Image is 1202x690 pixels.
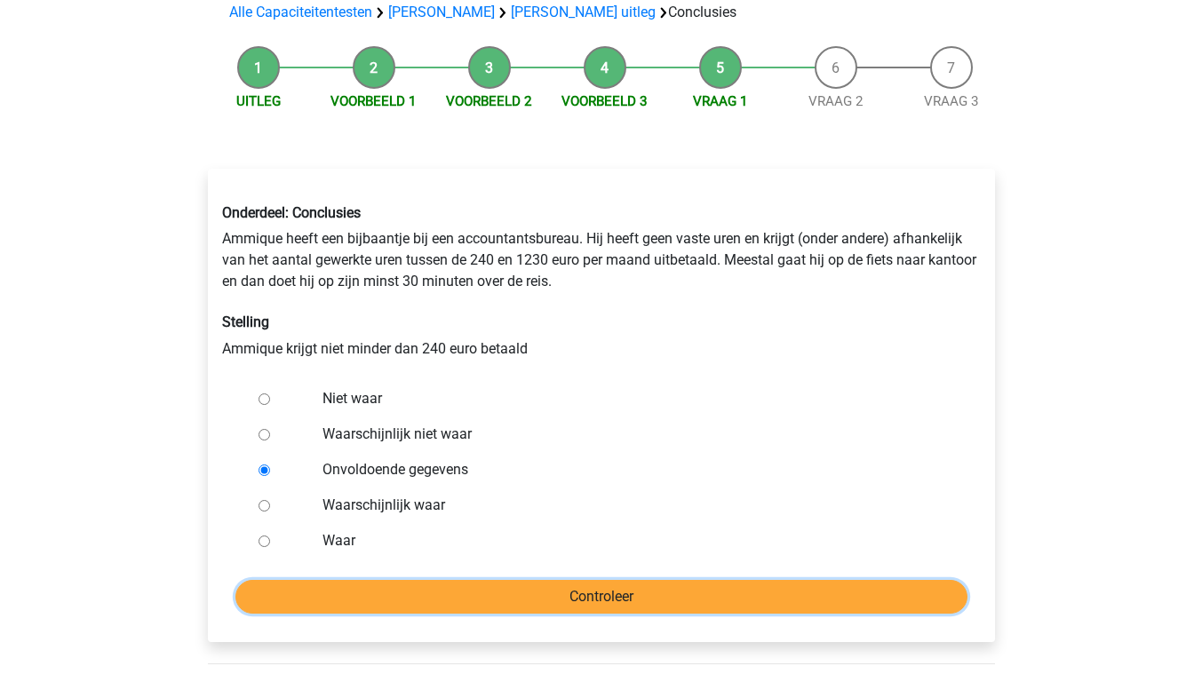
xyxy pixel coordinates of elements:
[322,424,937,445] label: Waarschijnlijk niet waar
[924,93,979,109] a: Vraag 3
[388,4,495,20] a: [PERSON_NAME]
[322,459,937,480] label: Onvoldoende gegevens
[236,93,281,109] a: Uitleg
[808,93,864,109] a: Vraag 2
[322,495,937,516] label: Waarschijnlijk waar
[235,580,967,614] input: Controleer
[209,190,994,373] div: Ammique heeft een bijbaantje bij een accountantsbureau. Hij heeft geen vaste uren en krijgt (onde...
[693,93,748,109] a: Vraag 1
[229,4,372,20] a: Alle Capaciteitentesten
[322,388,937,409] label: Niet waar
[511,4,656,20] a: [PERSON_NAME] uitleg
[222,2,981,23] div: Conclusies
[330,93,417,109] a: Voorbeeld 1
[322,530,937,551] label: Waar
[222,204,981,221] h6: Onderdeel: Conclusies
[561,93,648,109] a: Voorbeeld 3
[446,93,532,109] a: Voorbeeld 2
[222,313,981,330] h6: Stelling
